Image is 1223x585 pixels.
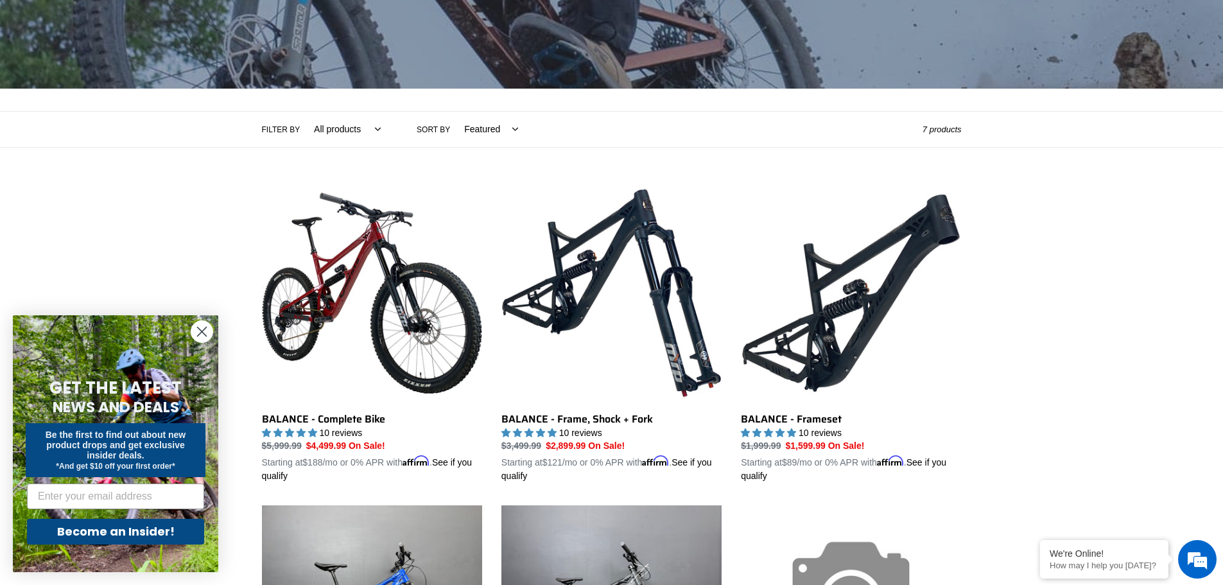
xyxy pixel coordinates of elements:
[923,125,962,134] span: 7 products
[49,376,182,399] span: GET THE LATEST
[417,124,450,135] label: Sort by
[27,484,204,509] input: Enter your email address
[191,320,213,343] button: Close dialog
[27,519,204,545] button: Become an Insider!
[53,397,179,417] span: NEWS AND DEALS
[46,430,186,460] span: Be the first to find out about new product drops and get exclusive insider deals.
[262,124,300,135] label: Filter by
[1050,548,1159,559] div: We're Online!
[1050,561,1159,570] p: How may I help you today?
[56,462,175,471] span: *And get $10 off your first order*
